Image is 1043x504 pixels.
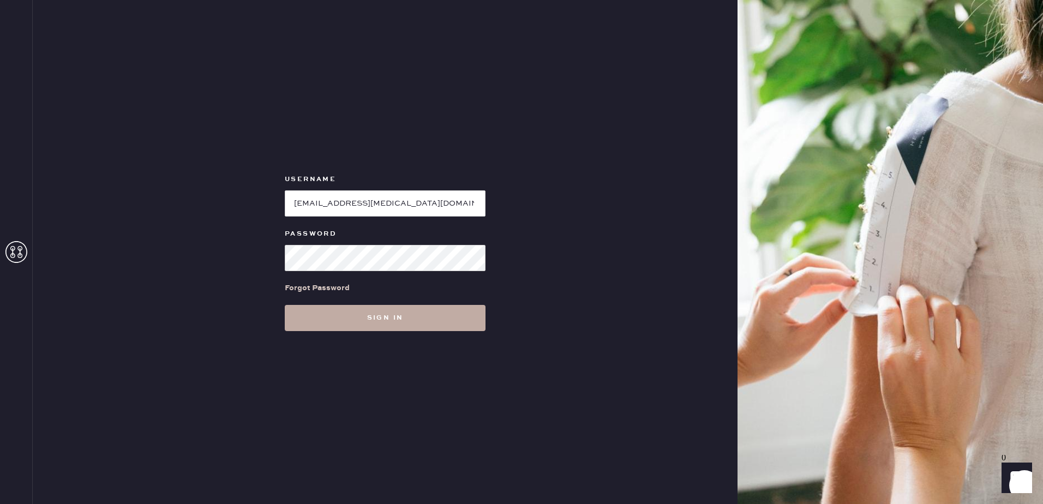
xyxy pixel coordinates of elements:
[991,455,1038,502] iframe: Front Chat
[285,227,485,241] label: Password
[285,282,350,294] div: Forgot Password
[285,190,485,217] input: e.g. john@doe.com
[285,271,350,305] a: Forgot Password
[285,173,485,186] label: Username
[285,305,485,331] button: Sign in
